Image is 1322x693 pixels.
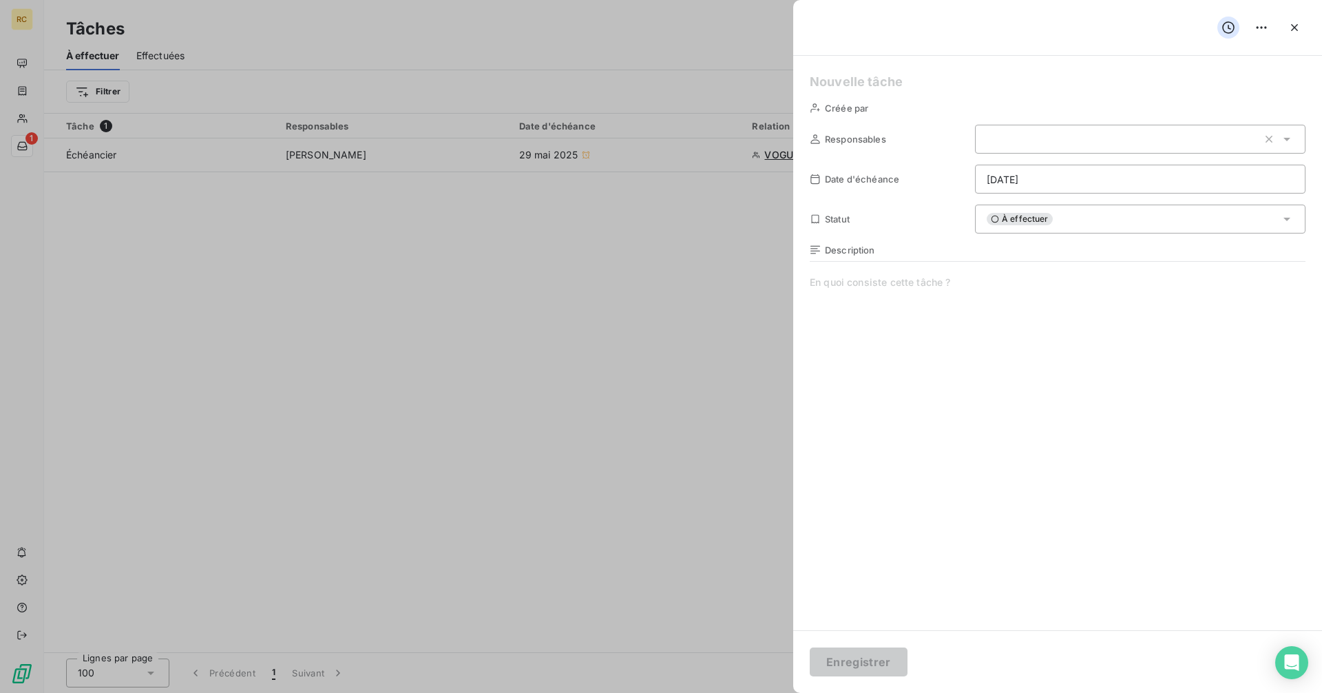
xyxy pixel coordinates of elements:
span: Description [825,245,875,256]
input: placeholder [975,165,1305,194]
span: À effectuer [987,213,1053,225]
div: Open Intercom Messenger [1275,646,1308,679]
span: Statut [825,214,850,225]
span: Date d'échéance [825,174,899,185]
span: Responsables [825,134,886,145]
span: Créée par [825,103,868,114]
button: Enregistrer [810,648,907,676]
